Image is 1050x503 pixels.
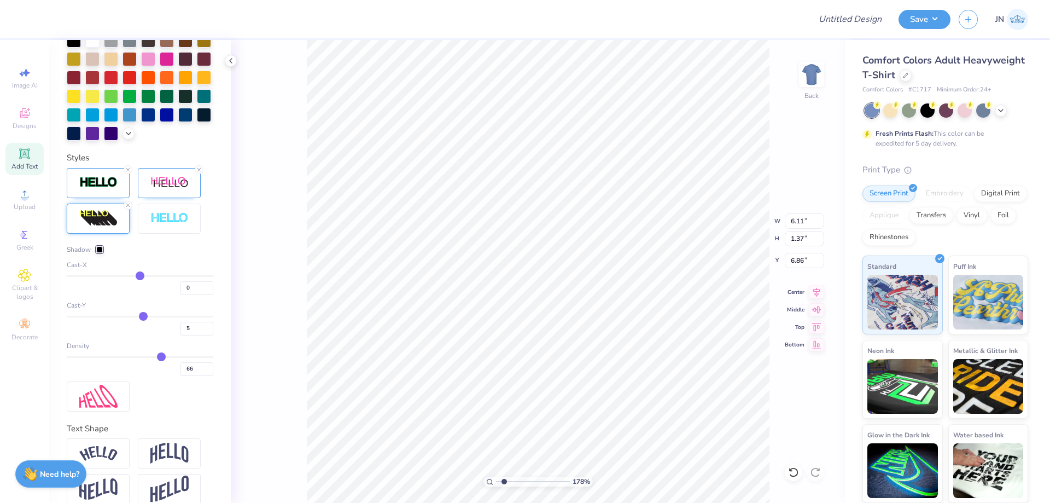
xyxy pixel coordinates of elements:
div: Transfers [909,207,953,224]
span: Glow in the Dark Ink [867,429,930,441]
img: Shadow [150,176,189,190]
div: Foil [990,207,1016,224]
span: Designs [13,122,37,130]
img: Standard [867,275,938,329]
span: Decorate [11,333,38,342]
span: 178 % [573,477,590,487]
span: Greek [16,243,33,252]
div: Embroidery [919,186,971,202]
span: Comfort Colors Adult Heavyweight T-Shirt [862,54,1025,82]
img: Metallic & Glitter Ink [953,359,1024,414]
img: Glow in the Dark Ink [867,443,938,498]
span: Top [785,323,804,331]
span: JN [995,13,1004,26]
span: Neon Ink [867,345,894,356]
span: Image AI [12,81,38,90]
img: Rise [150,476,189,502]
span: Cast-X [67,260,87,270]
span: Puff Ink [953,261,976,272]
span: Cast-Y [67,300,86,310]
span: Add Text [11,162,38,171]
div: Screen Print [862,186,915,202]
img: Negative Space [150,212,189,225]
span: Water based Ink [953,429,1004,441]
img: Flag [79,478,118,500]
img: 3d Illusion [79,210,118,227]
span: Center [785,288,804,296]
span: Density [67,341,89,351]
span: Comfort Colors [862,85,903,95]
div: Vinyl [956,207,987,224]
span: Bottom [785,341,804,349]
div: Print Type [862,164,1028,176]
strong: Fresh Prints Flash: [876,129,934,138]
span: Metallic & Glitter Ink [953,345,1018,356]
img: Stroke [79,176,118,189]
img: Neon Ink [867,359,938,414]
img: Puff Ink [953,275,1024,329]
span: Clipart & logos [5,284,44,301]
span: Middle [785,306,804,314]
img: Back [801,63,822,85]
div: Digital Print [974,186,1027,202]
span: Upload [14,203,36,211]
span: Minimum Order: 24 + [937,85,991,95]
button: Save [899,10,950,29]
img: Arc [79,446,118,461]
img: Arch [150,443,189,464]
span: Shadow [67,245,91,255]
span: Standard [867,261,896,272]
img: Free Distort [79,385,118,408]
div: This color can be expedited for 5 day delivery. [876,129,1010,148]
div: Styles [67,152,213,164]
div: Applique [862,207,906,224]
div: Text Shape [67,423,213,435]
a: JN [995,9,1028,30]
img: Jacky Noya [1007,9,1028,30]
span: # C1717 [908,85,931,95]
div: Rhinestones [862,229,915,246]
input: Untitled Design [810,8,890,30]
div: Back [804,91,819,101]
strong: Need help? [40,469,79,479]
img: Water based Ink [953,443,1024,498]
